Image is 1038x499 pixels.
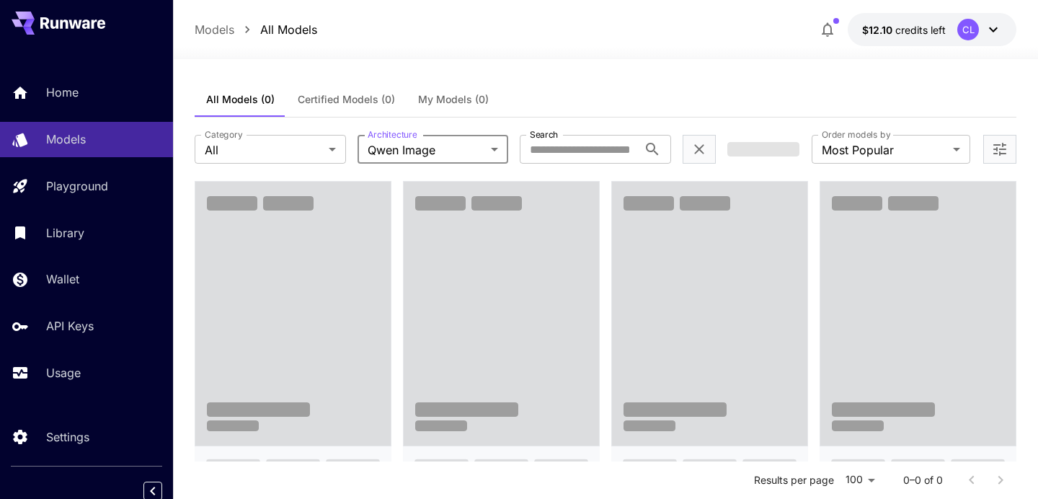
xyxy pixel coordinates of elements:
[862,22,946,37] div: $12.10034
[195,21,317,38] nav: breadcrumb
[195,21,234,38] a: Models
[46,84,79,101] p: Home
[46,317,94,335] p: API Keys
[418,93,489,106] span: My Models (0)
[691,141,708,159] button: Clear filters (1)
[46,364,81,381] p: Usage
[862,24,895,36] span: $12.10
[46,428,89,446] p: Settings
[848,13,1016,46] button: $12.10034CL
[205,128,243,141] label: Category
[46,224,84,242] p: Library
[368,128,417,141] label: Architecture
[991,141,1008,159] button: Open more filters
[368,141,486,159] span: Qwen Image
[46,131,86,148] p: Models
[206,93,275,106] span: All Models (0)
[205,141,323,159] span: All
[530,128,558,141] label: Search
[957,19,979,40] div: CL
[46,177,108,195] p: Playground
[840,469,880,490] div: 100
[822,128,890,141] label: Order models by
[46,270,79,288] p: Wallet
[754,473,834,487] p: Results per page
[822,141,947,159] span: Most Popular
[260,21,317,38] a: All Models
[903,473,943,487] p: 0–0 of 0
[895,24,946,36] span: credits left
[298,93,395,106] span: Certified Models (0)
